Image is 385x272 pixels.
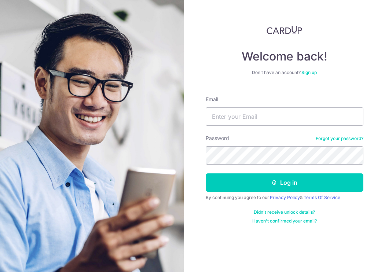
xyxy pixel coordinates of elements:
a: Haven't confirmed your email? [252,218,317,224]
div: By continuing you agree to our & [206,195,363,201]
input: Enter your Email [206,107,363,126]
div: Don’t have an account? [206,70,363,76]
button: Log in [206,173,363,192]
a: Didn't receive unlock details? [254,209,315,215]
a: Forgot your password? [316,136,363,141]
label: Email [206,96,218,103]
label: Password [206,135,229,142]
a: Sign up [301,70,317,75]
a: Terms Of Service [304,195,340,200]
a: Privacy Policy [270,195,300,200]
img: CardUp Logo [267,26,302,34]
h4: Welcome back! [206,49,363,64]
